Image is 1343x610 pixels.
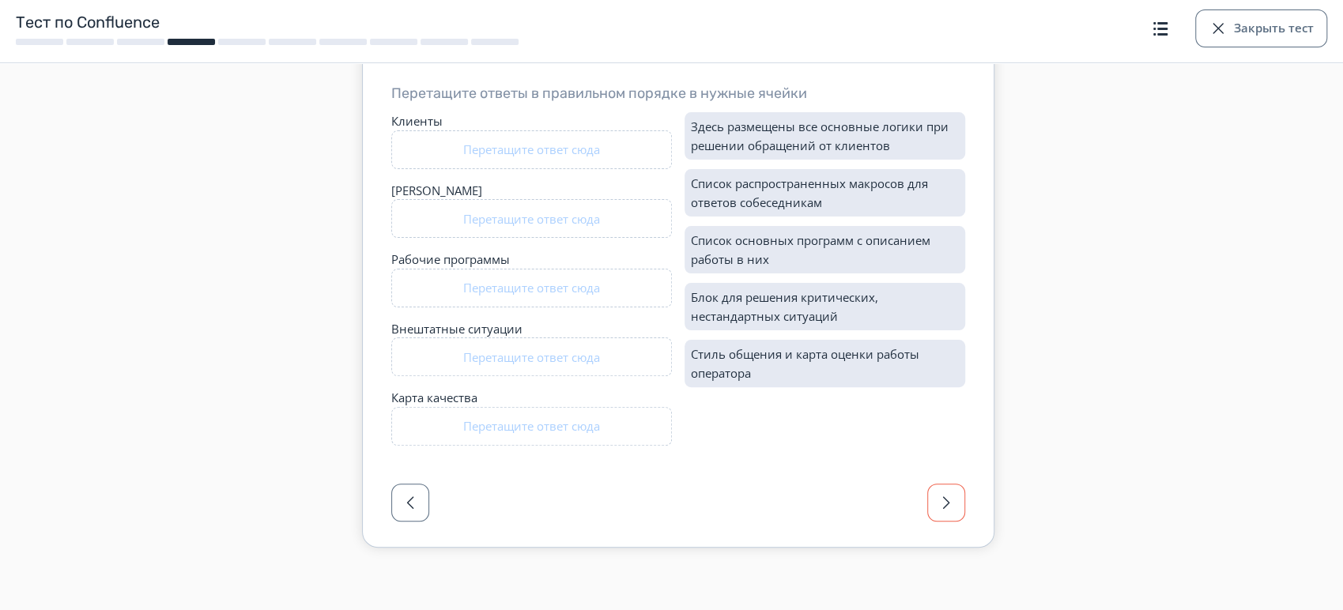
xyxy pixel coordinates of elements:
[391,389,672,407] div: Карта качества
[391,250,672,269] div: Рабочие программы
[16,12,1090,32] h1: Тест по Confluence
[392,338,671,375] div: Перетащите ответ сюда
[391,112,672,130] div: Клиенты
[391,320,672,338] div: Внештатные ситуации
[392,408,671,445] div: Перетащите ответ сюда
[391,182,672,200] div: [PERSON_NAME]
[392,131,671,168] div: Перетащите ответ сюда
[685,169,965,217] div: Список распространенных макросов для ответов собеседникам
[392,200,671,237] div: Перетащите ответ сюда
[1195,9,1327,47] button: Закрыть тест
[685,226,965,273] div: Список основных программ с описанием работы в них
[685,112,965,160] div: Здесь размещены все основные логики при решении обращений от клиентов
[685,283,965,330] div: Блок для решения критических, нестандартных ситуаций
[391,85,965,103] h3: Перетащите ответы в правильном порядке в нужные ячейки
[685,340,965,387] div: Стиль общения и карта оценки работы оператора
[392,269,671,307] div: Перетащите ответ сюда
